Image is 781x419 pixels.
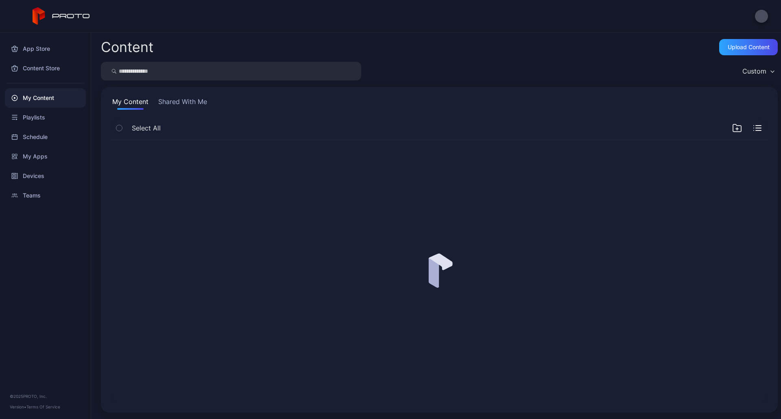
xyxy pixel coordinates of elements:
div: Custom [742,67,766,75]
a: Terms Of Service [26,404,60,409]
a: Content Store [5,59,86,78]
a: Devices [5,166,86,186]
button: Shared With Me [157,97,209,110]
div: Upload Content [728,44,770,50]
button: Custom [738,62,778,80]
div: Content [101,40,153,54]
span: Version • [10,404,26,409]
a: App Store [5,39,86,59]
button: My Content [111,97,150,110]
div: © 2025 PROTO, Inc. [10,393,81,399]
a: My Apps [5,147,86,166]
span: Select All [132,123,161,133]
a: Teams [5,186,86,205]
a: Schedule [5,127,86,147]
a: Playlists [5,108,86,127]
a: My Content [5,88,86,108]
button: Upload Content [719,39,778,55]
